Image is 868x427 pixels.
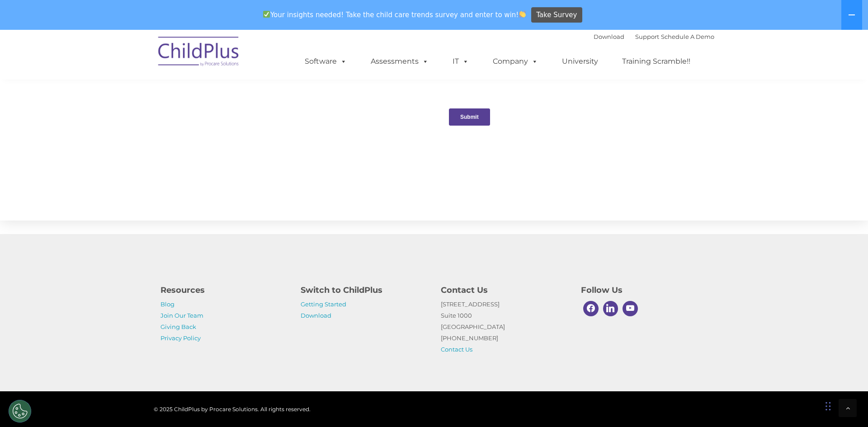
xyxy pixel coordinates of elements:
a: Youtube [620,299,640,319]
span: © 2025 ChildPlus by Procare Solutions. All rights reserved. [154,406,311,413]
p: [STREET_ADDRESS] Suite 1000 [GEOGRAPHIC_DATA] [PHONE_NUMBER] [441,299,567,355]
h4: Resources [160,284,287,296]
a: Giving Back [160,323,196,330]
div: Drag [826,393,831,420]
a: Support [635,33,659,40]
a: Privacy Policy [160,334,201,342]
button: Cookies Settings [9,400,31,422]
a: Download [594,33,624,40]
h4: Follow Us [581,284,708,296]
a: Join Our Team [160,312,203,319]
span: Your insights needed! Take the child care trends survey and enter to win! [259,6,530,23]
img: 👏 [519,11,526,18]
font: | [594,33,714,40]
a: Company [484,52,547,70]
a: Contact Us [441,346,472,353]
a: Assessments [362,52,438,70]
a: Schedule A Demo [661,33,714,40]
a: Training Scramble!! [613,52,699,70]
span: Last name [126,60,153,66]
a: Take Survey [531,7,582,23]
h4: Contact Us [441,284,567,296]
a: University [553,52,607,70]
iframe: Chat Widget [823,384,868,427]
span: Take Survey [536,7,577,23]
a: Facebook [581,299,601,319]
img: ✅ [263,11,270,18]
a: Download [301,312,331,319]
a: Software [296,52,356,70]
a: Blog [160,300,175,308]
a: Getting Started [301,300,346,308]
h4: Switch to ChildPlus [301,284,427,296]
span: Phone number [126,97,164,103]
a: IT [443,52,478,70]
a: Linkedin [601,299,621,319]
img: ChildPlus by Procare Solutions [154,30,244,75]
